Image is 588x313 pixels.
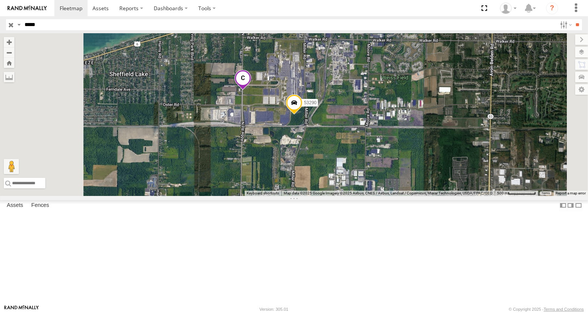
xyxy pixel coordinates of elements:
[3,200,27,211] label: Assets
[4,37,14,47] button: Zoom in
[259,307,288,311] div: Version: 305.01
[575,200,582,211] label: Hide Summary Table
[556,191,586,195] a: Report a map error
[4,305,39,313] a: Visit our Website
[509,307,584,311] div: © Copyright 2025 -
[4,159,19,174] button: Drag Pegman onto the map to open Street View
[28,200,53,211] label: Fences
[247,191,279,196] button: Keyboard shortcuts
[497,191,508,195] span: 500 m
[559,200,567,211] label: Dock Summary Table to the Left
[567,200,574,211] label: Dock Summary Table to the Right
[4,47,14,58] button: Zoom out
[4,58,14,68] button: Zoom Home
[495,191,538,196] button: Map Scale: 500 m per 70 pixels
[557,19,573,30] label: Search Filter Options
[542,192,550,195] a: Terms
[4,72,14,82] label: Measure
[575,84,588,95] label: Map Settings
[16,19,22,30] label: Search Query
[544,307,584,311] a: Terms and Conditions
[546,2,558,14] i: ?
[497,3,519,14] div: Miky Transport
[304,100,316,105] span: 53290
[8,6,47,11] img: rand-logo.svg
[284,191,492,195] span: Map data ©2025 Google Imagery ©2025 Airbus, CNES / Airbus, Landsat / Copernicus, Maxar Technologi...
